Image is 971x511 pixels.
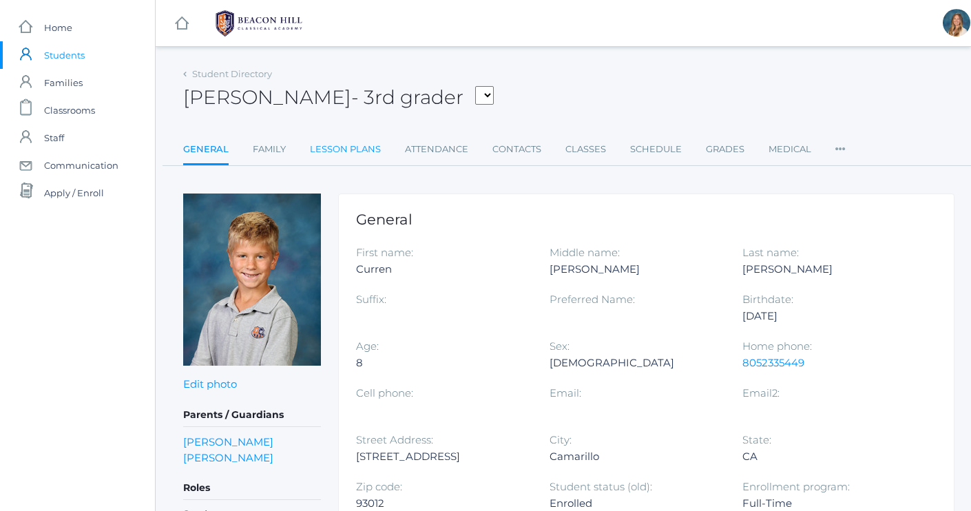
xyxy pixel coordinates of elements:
span: Communication [44,152,118,179]
h2: [PERSON_NAME] [183,87,494,108]
div: [PERSON_NAME] [742,261,915,278]
div: [STREET_ADDRESS] [356,448,529,465]
a: Medical [769,136,811,163]
div: Aubree Morrell [943,9,970,36]
label: Last name: [742,246,799,259]
label: First name: [356,246,413,259]
a: Lesson Plans [310,136,381,163]
span: Students [44,41,85,69]
div: [DEMOGRAPHIC_DATA] [550,355,722,371]
label: Birthdate: [742,293,793,306]
div: Camarillo [550,448,722,465]
label: Street Address: [356,433,433,446]
a: Grades [706,136,744,163]
span: - 3rd grader [351,85,463,109]
label: Suffix: [356,293,386,306]
label: Middle name: [550,246,620,259]
label: State: [742,433,771,446]
div: [PERSON_NAME] [550,261,722,278]
h1: General [356,211,937,227]
a: Schedule [630,136,682,163]
label: City: [550,433,572,446]
span: Staff [44,124,64,152]
div: Curren [356,261,529,278]
img: Curren Morrell [183,194,321,366]
span: Apply / Enroll [44,179,104,207]
a: [PERSON_NAME] [183,450,273,466]
a: Attendance [405,136,468,163]
label: Age: [356,340,379,353]
div: [DATE] [742,308,915,324]
a: Contacts [492,136,541,163]
span: Classrooms [44,96,95,124]
label: Email: [550,386,581,399]
a: Student Directory [192,68,272,79]
a: General [183,136,229,165]
label: Sex: [550,340,570,353]
label: Email2: [742,386,780,399]
div: 8 [356,355,529,371]
h5: Parents / Guardians [183,404,321,427]
a: Classes [565,136,606,163]
a: Edit photo [183,377,237,390]
label: Zip code: [356,480,402,493]
label: Cell phone: [356,386,413,399]
a: [PERSON_NAME] [183,434,273,450]
a: 8052335449 [742,356,804,369]
span: Home [44,14,72,41]
span: Families [44,69,83,96]
label: Student status (old): [550,480,652,493]
label: Enrollment program: [742,480,850,493]
label: Home phone: [742,340,812,353]
h5: Roles [183,477,321,500]
img: BHCALogos-05-308ed15e86a5a0abce9b8dd61676a3503ac9727e845dece92d48e8588c001991.png [207,6,311,41]
a: Family [253,136,286,163]
div: CA [742,448,915,465]
label: Preferred Name: [550,293,635,306]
